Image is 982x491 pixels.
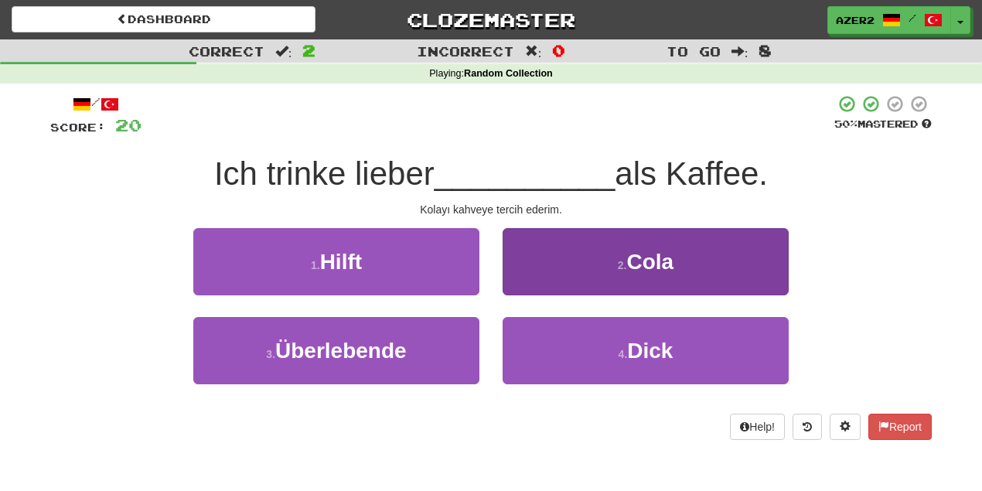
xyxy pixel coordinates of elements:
span: azer2 [836,13,875,27]
small: 4 . [619,348,628,360]
button: Round history (alt+y) [793,414,822,440]
span: 0 [552,41,565,60]
a: azer2 / [827,6,951,34]
div: Mastered [834,118,932,131]
span: Incorrect [417,43,514,59]
div: / [50,94,142,114]
small: 2 . [618,259,627,271]
a: Dashboard [12,6,315,32]
span: 50 % [834,118,858,130]
span: Überlebende [275,339,407,363]
span: Ich trinke lieber [214,155,435,192]
span: 8 [759,41,772,60]
span: Correct [189,43,264,59]
span: / [909,12,916,23]
strong: Random Collection [464,68,553,79]
span: 2 [302,41,315,60]
button: 2.Cola [503,228,789,295]
span: __________ [435,155,615,192]
button: 1.Hilft [193,228,479,295]
small: 3 . [266,348,275,360]
span: 20 [115,115,142,135]
span: : [275,45,292,58]
button: Help! [730,414,785,440]
button: 3.Überlebende [193,317,479,384]
a: Clozemaster [339,6,643,33]
button: 4.Dick [503,317,789,384]
div: Kolayı kahveye tercih ederim. [50,202,932,217]
span: Dick [627,339,673,363]
button: Report [868,414,932,440]
span: Hilft [320,250,362,274]
span: als Kaffee. [615,155,768,192]
span: Cola [627,250,674,274]
span: : [731,45,748,58]
small: 1 . [311,259,320,271]
span: Score: [50,121,106,134]
span: To go [667,43,721,59]
span: : [525,45,542,58]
